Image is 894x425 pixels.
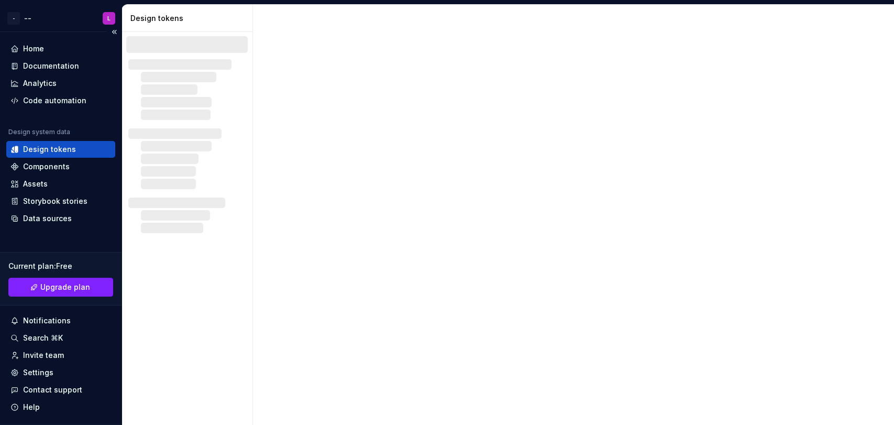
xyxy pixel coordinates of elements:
button: Notifications [6,312,115,329]
a: Assets [6,176,115,192]
button: Collapse sidebar [107,25,122,39]
a: Invite team [6,347,115,364]
a: Components [6,158,115,175]
div: Contact support [23,385,82,395]
a: Documentation [6,58,115,74]
a: Design tokens [6,141,115,158]
div: Help [23,402,40,412]
div: Code automation [23,95,86,106]
button: ---L [2,7,119,29]
a: Data sources [6,210,115,227]
button: Help [6,399,115,416]
div: Settings [23,367,53,378]
button: Contact support [6,382,115,398]
div: Current plan : Free [8,261,113,271]
div: Assets [23,179,48,189]
div: Search ⌘K [23,333,63,343]
div: Analytics [23,78,57,89]
div: Notifications [23,315,71,326]
a: Storybook stories [6,193,115,210]
div: Data sources [23,213,72,224]
a: Settings [6,364,115,381]
div: Documentation [23,61,79,71]
div: Storybook stories [23,196,87,206]
div: Design tokens [130,13,248,24]
div: Home [23,43,44,54]
a: Analytics [6,75,115,92]
div: L [107,14,111,23]
div: Design tokens [23,144,76,155]
span: Upgrade plan [40,282,90,292]
a: Upgrade plan [8,278,113,297]
div: Design system data [8,128,70,136]
div: - [7,12,20,25]
div: -- [24,13,31,24]
div: Invite team [23,350,64,361]
div: Components [23,161,70,172]
a: Code automation [6,92,115,109]
a: Home [6,40,115,57]
button: Search ⌘K [6,330,115,346]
